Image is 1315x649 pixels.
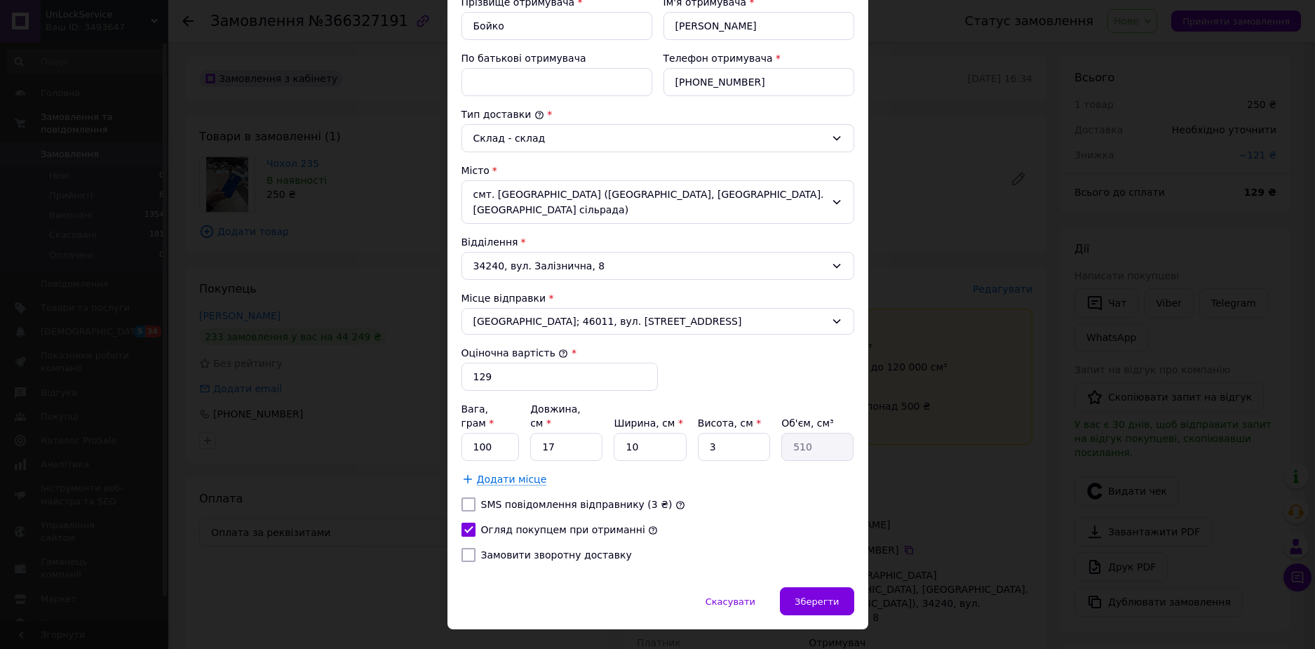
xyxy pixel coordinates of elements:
span: [GEOGRAPHIC_DATA]; 46011, вул. [STREET_ADDRESS] [473,314,825,328]
label: Телефон отримувача [663,53,773,64]
label: Ширина, см [614,417,682,429]
label: По батькові отримувача [461,53,586,64]
label: Замовити зворотну доставку [481,549,632,561]
div: Відділення [461,235,854,249]
div: смт. [GEOGRAPHIC_DATA] ([GEOGRAPHIC_DATA], [GEOGRAPHIC_DATA]. [GEOGRAPHIC_DATA] сільрада) [461,180,854,224]
span: Скасувати [706,596,755,607]
div: Об'єм, см³ [781,416,854,430]
div: Місце відправки [461,291,854,305]
div: Місто [461,163,854,178]
div: Тип доставки [461,107,854,121]
input: +380 [663,68,854,96]
label: Огляд покупцем при отриманні [481,524,645,535]
div: Склад - склад [473,131,825,146]
label: Довжина, см [530,403,581,429]
label: Висота, см [698,417,761,429]
label: Вага, грам [461,403,494,429]
label: SMS повідомлення відправнику (3 ₴) [481,499,673,510]
span: Зберегти [795,596,839,607]
label: Оціночна вартість [461,347,569,359]
div: 34240, вул. Залізнична, 8 [461,252,854,280]
span: Додати місце [477,474,547,486]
